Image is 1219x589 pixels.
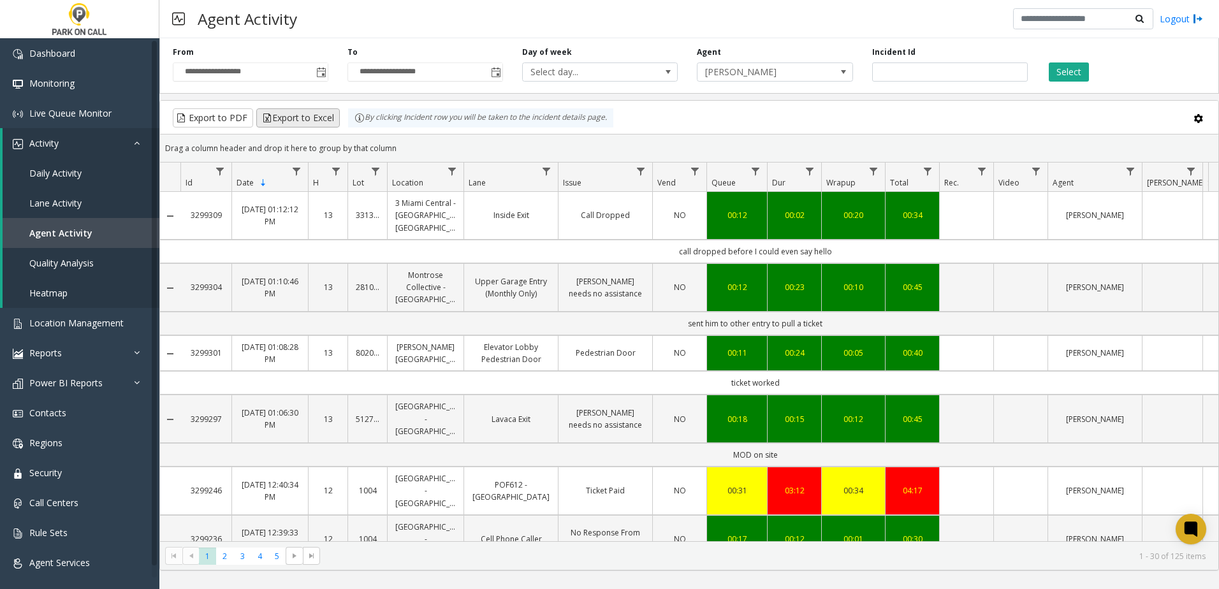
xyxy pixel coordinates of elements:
a: Queue Filter Menu [747,163,764,180]
span: Page 1 [199,548,216,565]
span: Agent Services [29,556,90,569]
div: 00:40 [893,347,931,359]
span: Page 4 [251,548,268,565]
img: 'icon' [13,109,23,119]
a: Collapse Details [160,414,180,425]
span: Reports [29,347,62,359]
a: [GEOGRAPHIC_DATA] - [GEOGRAPHIC_DATA] [395,521,456,558]
span: Rec. [944,177,959,188]
a: Inside Exit [472,209,550,221]
div: 00:24 [775,347,814,359]
span: Heatmap [29,287,68,299]
a: 00:18 [715,413,759,425]
a: [PERSON_NAME] [1056,484,1134,497]
a: Elevator Lobby Pedestrian Door [472,341,550,365]
a: NO [661,209,699,221]
span: Id [186,177,193,188]
button: Select [1049,62,1089,82]
a: Heatmap [3,278,159,308]
span: Video [998,177,1019,188]
a: Lane Filter Menu [538,163,555,180]
a: [PERSON_NAME] needs no assistance [566,407,645,431]
a: Agent Activity [3,218,159,248]
a: [GEOGRAPHIC_DATA] - [GEOGRAPHIC_DATA] [395,400,456,437]
div: 04:17 [893,484,931,497]
a: Logout [1160,12,1203,25]
span: Regions [29,437,62,449]
a: 3299236 [188,533,224,545]
a: 00:31 [715,484,759,497]
span: [PERSON_NAME] [1147,177,1205,188]
a: Parker Filter Menu [1183,163,1200,180]
img: 'icon' [13,498,23,509]
a: Video Filter Menu [1028,163,1045,180]
a: 00:23 [775,281,814,293]
a: H Filter Menu [328,163,345,180]
a: 03:12 [775,484,814,497]
a: Activity [3,128,159,158]
a: 00:05 [829,347,877,359]
a: 3299246 [188,484,224,497]
a: 512787 [356,413,379,425]
a: [DATE] 01:06:30 PM [240,407,300,431]
div: 00:10 [829,281,877,293]
span: Activity [29,137,59,149]
label: To [347,47,358,58]
span: Call Centers [29,497,78,509]
a: 3299304 [188,281,224,293]
a: 3299301 [188,347,224,359]
a: 1004 [356,533,379,545]
a: 00:17 [715,533,759,545]
span: Rule Sets [29,527,68,539]
span: Go to the last page [303,547,320,565]
img: 'icon' [13,349,23,359]
span: Power BI Reports [29,377,103,389]
span: Wrapup [826,177,856,188]
a: [GEOGRAPHIC_DATA] - [GEOGRAPHIC_DATA] [395,472,456,509]
a: 3299297 [188,413,224,425]
img: 'icon' [13,409,23,419]
img: 'icon' [13,319,23,329]
a: NO [661,347,699,359]
a: Date Filter Menu [288,163,305,180]
a: Issue Filter Menu [632,163,650,180]
a: 281001 [356,281,379,293]
a: [PERSON_NAME] [1056,209,1134,221]
a: [PERSON_NAME] needs no assistance [566,275,645,300]
div: 00:34 [829,484,877,497]
span: Page 5 [268,548,286,565]
a: 00:12 [829,413,877,425]
a: 12 [316,533,340,545]
a: 00:12 [715,209,759,221]
img: logout [1193,12,1203,25]
a: Lavaca Exit [472,413,550,425]
span: Live Queue Monitor [29,107,112,119]
img: 'icon' [13,79,23,89]
a: Rec. Filter Menu [974,163,991,180]
a: Ticket Paid [566,484,645,497]
a: 13 [316,209,340,221]
span: Sortable [258,178,268,188]
div: 00:34 [893,209,931,221]
img: 'icon' [13,439,23,449]
label: Day of week [522,47,572,58]
a: 331360 [356,209,379,221]
label: From [173,47,194,58]
a: Id Filter Menu [212,163,229,180]
div: 00:30 [893,533,931,545]
span: Agent Activity [29,227,92,239]
span: Page 3 [234,548,251,565]
span: Contacts [29,407,66,419]
a: Montrose Collective - [GEOGRAPHIC_DATA] [395,269,456,306]
span: NO [674,282,686,293]
a: 00:20 [829,209,877,221]
img: 'icon' [13,379,23,389]
a: Lot Filter Menu [367,163,384,180]
div: 00:02 [775,209,814,221]
span: Page 2 [216,548,233,565]
a: [PERSON_NAME] [1056,413,1134,425]
a: 00:15 [775,413,814,425]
